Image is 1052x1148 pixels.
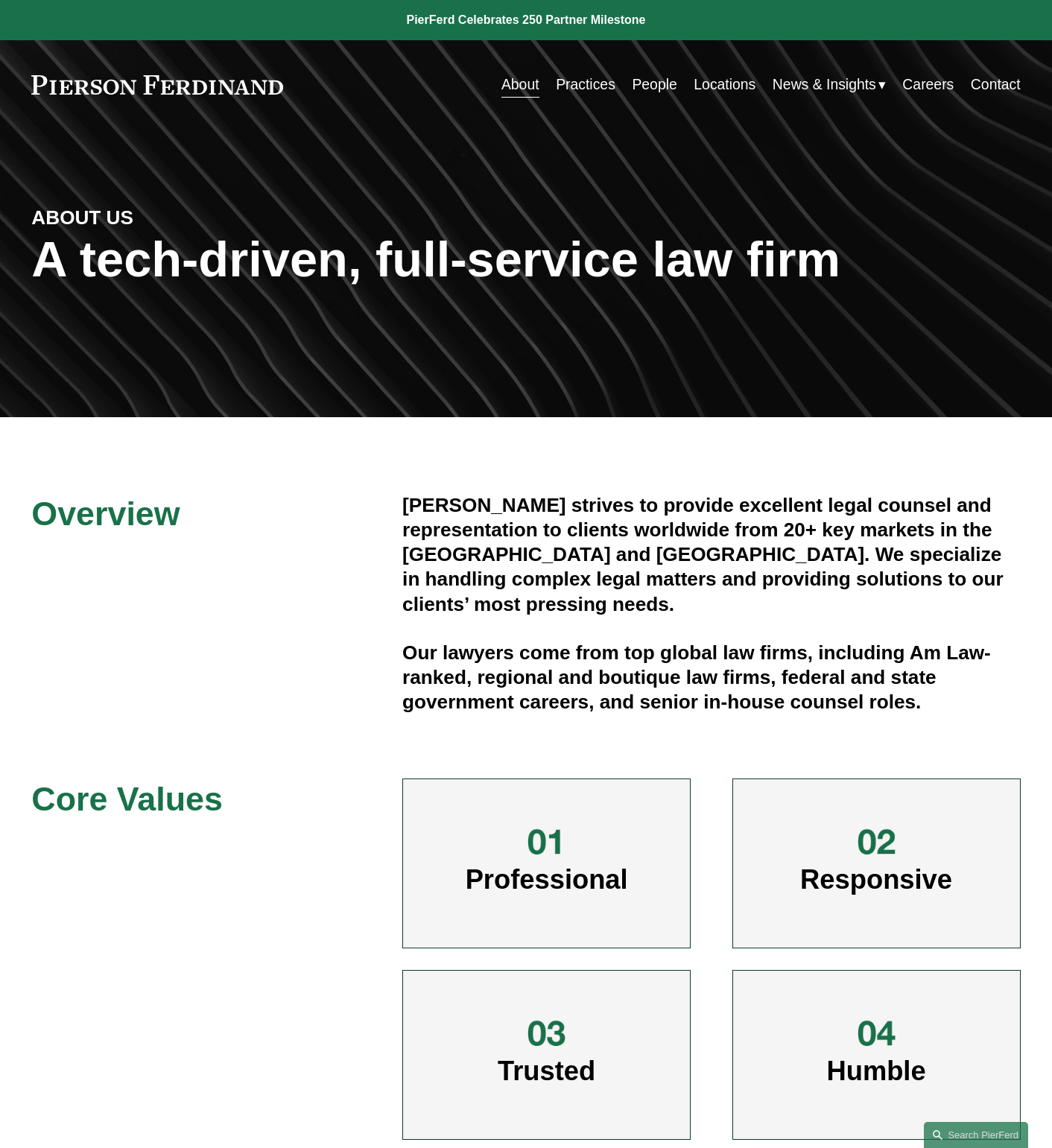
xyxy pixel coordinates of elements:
a: People [632,70,676,99]
span: Responsive [800,864,952,895]
span: Humble [826,1056,925,1086]
span: Core Values [31,780,222,817]
strong: ABOUT US [31,206,133,229]
a: Contact [971,70,1021,99]
a: Practices [556,70,615,99]
a: About [501,70,539,99]
span: Professional [466,864,628,895]
h1: A tech-driven, full-service law firm [31,231,1020,288]
h4: [PERSON_NAME] strives to provide excellent legal counsel and representation to clients worldwide ... [402,493,1021,617]
a: folder dropdown [773,70,886,99]
a: Search this site [924,1122,1028,1148]
h4: Our lawyers come from top global law firms, including Am Law-ranked, regional and boutique law fi... [402,641,1021,715]
a: Locations [694,70,755,99]
a: Careers [902,70,954,99]
span: News & Insights [773,72,876,98]
span: Trusted [498,1056,595,1086]
span: Overview [31,495,180,532]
